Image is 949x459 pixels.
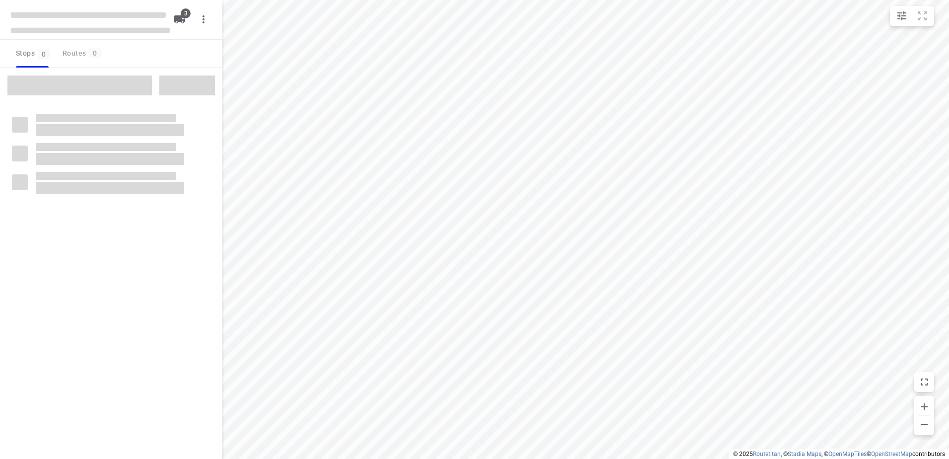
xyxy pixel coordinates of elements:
[733,451,945,458] li: © 2025 , © , © © contributors
[828,451,867,458] a: OpenMapTiles
[890,6,934,26] div: small contained button group
[892,6,912,26] button: Map settings
[753,451,781,458] a: Routetitan
[788,451,821,458] a: Stadia Maps
[871,451,912,458] a: OpenStreetMap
